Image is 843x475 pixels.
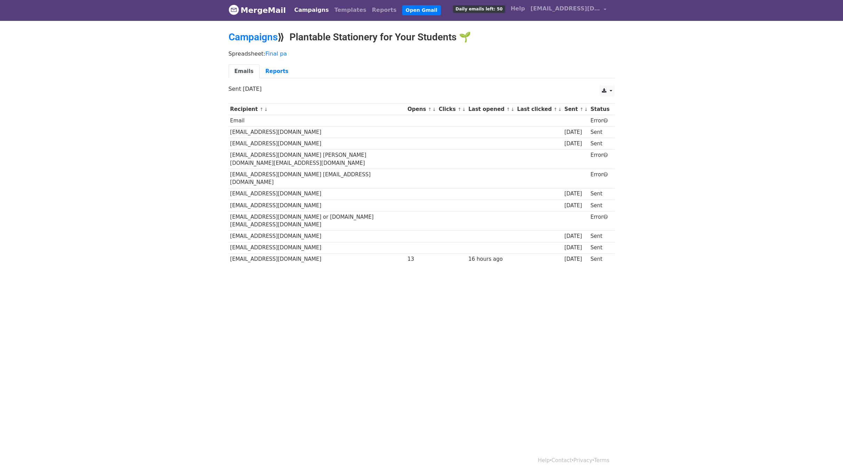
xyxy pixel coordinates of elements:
[563,104,589,115] th: Sent
[229,31,615,43] h2: ⟫ Plantable Stationery for Your Students 🌱
[458,107,461,112] a: ↑
[467,104,515,115] th: Last opened
[229,138,406,150] td: [EMAIL_ADDRESS][DOMAIN_NAME]
[229,169,406,188] td: [EMAIL_ADDRESS][DOMAIN_NAME] [EMAIL_ADDRESS][DOMAIN_NAME]
[580,107,583,112] a: ↑
[564,190,587,198] div: [DATE]
[229,64,260,79] a: Emails
[407,255,435,263] div: 13
[229,85,615,92] p: Sent [DATE]
[564,202,587,210] div: [DATE]
[229,5,239,15] img: MergeMail logo
[589,231,611,242] td: Sent
[506,107,510,112] a: ↑
[229,104,406,115] th: Recipient
[229,253,406,265] td: [EMAIL_ADDRESS][DOMAIN_NAME]
[260,107,263,112] a: ↑
[453,5,505,13] span: Daily emails left: 50
[402,5,441,15] a: Open Gmail
[589,127,611,138] td: Sent
[229,242,406,253] td: [EMAIL_ADDRESS][DOMAIN_NAME]
[223,446,620,475] div: · · ·
[564,128,587,136] div: [DATE]
[437,104,467,115] th: Clicks
[589,188,611,200] td: Sent
[265,50,287,57] a: Final pa
[229,200,406,211] td: [EMAIL_ADDRESS][DOMAIN_NAME]
[589,211,611,231] td: Error
[511,107,515,112] a: ↓
[332,3,369,17] a: Templates
[260,64,294,79] a: Reports
[589,150,611,169] td: Error
[528,2,609,18] a: [EMAIL_ADDRESS][DOMAIN_NAME]
[428,107,432,112] a: ↑
[516,104,563,115] th: Last clicked
[432,107,436,112] a: ↓
[406,104,437,115] th: Opens
[589,253,611,265] td: Sent
[538,457,550,464] a: Help
[558,107,562,112] a: ↓
[229,50,615,57] p: Spreadsheet:
[264,107,268,112] a: ↓
[564,255,587,263] div: [DATE]
[564,232,587,240] div: [DATE]
[808,442,843,475] iframe: Chat Widget
[450,2,508,16] a: Daily emails left: 50
[564,244,587,252] div: [DATE]
[584,107,588,112] a: ↓
[554,107,557,112] a: ↑
[369,3,399,17] a: Reports
[589,242,611,253] td: Sent
[589,115,611,127] td: Error
[531,5,600,13] span: [EMAIL_ADDRESS][DOMAIN_NAME]
[229,231,406,242] td: [EMAIL_ADDRESS][DOMAIN_NAME]
[229,127,406,138] td: [EMAIL_ADDRESS][DOMAIN_NAME]
[551,457,572,464] a: Contact
[229,188,406,200] td: [EMAIL_ADDRESS][DOMAIN_NAME]
[462,107,466,112] a: ↓
[589,104,611,115] th: Status
[573,457,592,464] a: Privacy
[292,3,332,17] a: Campaigns
[589,138,611,150] td: Sent
[508,2,528,16] a: Help
[589,200,611,211] td: Sent
[564,140,587,148] div: [DATE]
[594,457,609,464] a: Terms
[229,3,286,17] a: MergeMail
[229,31,278,43] a: Campaigns
[229,150,406,169] td: [EMAIL_ADDRESS][DOMAIN_NAME] [PERSON_NAME][DOMAIN_NAME][EMAIL_ADDRESS][DOMAIN_NAME]
[229,115,406,127] td: Email
[229,211,406,231] td: [EMAIL_ADDRESS][DOMAIN_NAME] or [DOMAIN_NAME][EMAIL_ADDRESS][DOMAIN_NAME]
[468,255,514,263] div: 16 hours ago
[589,169,611,188] td: Error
